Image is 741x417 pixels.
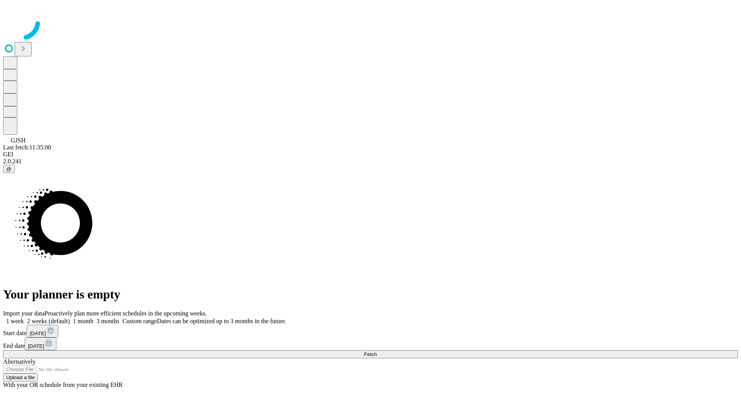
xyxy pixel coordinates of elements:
[6,166,12,172] span: @
[3,325,738,337] div: Start date
[73,318,93,324] span: 1 month
[122,318,157,324] span: Custom range
[30,331,46,336] span: [DATE]
[3,373,38,381] button: Upload a file
[28,343,44,349] span: [DATE]
[3,158,738,165] div: 2.0.241
[3,350,738,358] button: Fetch
[3,144,51,151] span: Last fetch: 11:35:00
[3,310,45,317] span: Import your data
[3,151,738,158] div: GEI
[364,351,377,357] span: Fetch
[45,310,207,317] span: Proactively plan more efficient schedules in the upcoming weeks.
[25,337,56,350] button: [DATE]
[96,318,119,324] span: 3 months
[3,337,738,350] div: End date
[3,381,123,388] span: With your OR schedule from your existing EHR
[11,137,25,144] span: GJSH
[3,165,15,173] button: @
[3,287,738,302] h1: Your planner is empty
[6,318,24,324] span: 1 week
[27,318,70,324] span: 2 weeks (default)
[3,358,36,365] span: Alternatively
[157,318,286,324] span: Dates can be optimized up to 3 months in the future.
[27,325,58,337] button: [DATE]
